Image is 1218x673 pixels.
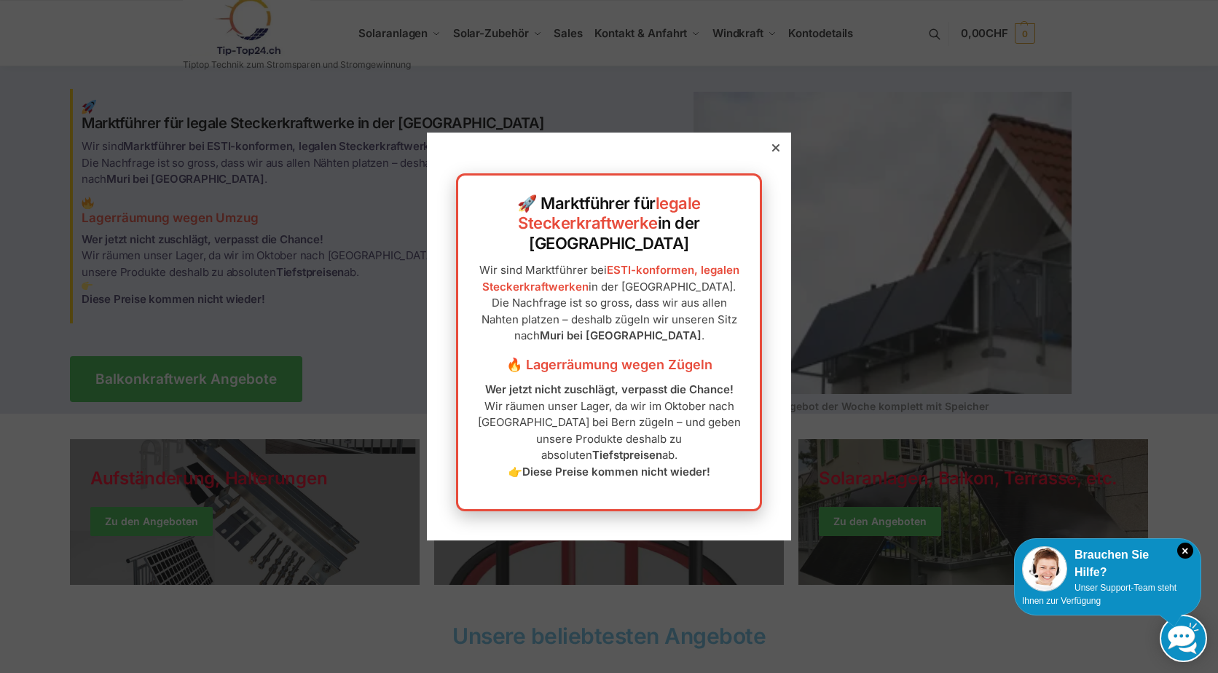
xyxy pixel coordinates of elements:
[482,263,739,294] a: ESTI-konformen, legalen Steckerkraftwerken
[473,262,745,345] p: Wir sind Marktführer bei in der [GEOGRAPHIC_DATA]. Die Nachfrage ist so gross, dass wir aus allen...
[473,355,745,374] h3: 🔥 Lagerräumung wegen Zügeln
[473,194,745,254] h2: 🚀 Marktführer für in der [GEOGRAPHIC_DATA]
[485,382,734,396] strong: Wer jetzt nicht zuschlägt, verpasst die Chance!
[540,328,702,342] strong: Muri bei [GEOGRAPHIC_DATA]
[1022,546,1193,581] div: Brauchen Sie Hilfe?
[1022,546,1067,591] img: Customer service
[1177,543,1193,559] i: Schließen
[518,194,701,233] a: legale Steckerkraftwerke
[522,465,710,479] strong: Diese Preise kommen nicht wieder!
[473,382,745,480] p: Wir räumen unser Lager, da wir im Oktober nach [GEOGRAPHIC_DATA] bei Bern zügeln – und geben unse...
[592,448,662,462] strong: Tiefstpreisen
[1022,583,1176,606] span: Unser Support-Team steht Ihnen zur Verfügung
